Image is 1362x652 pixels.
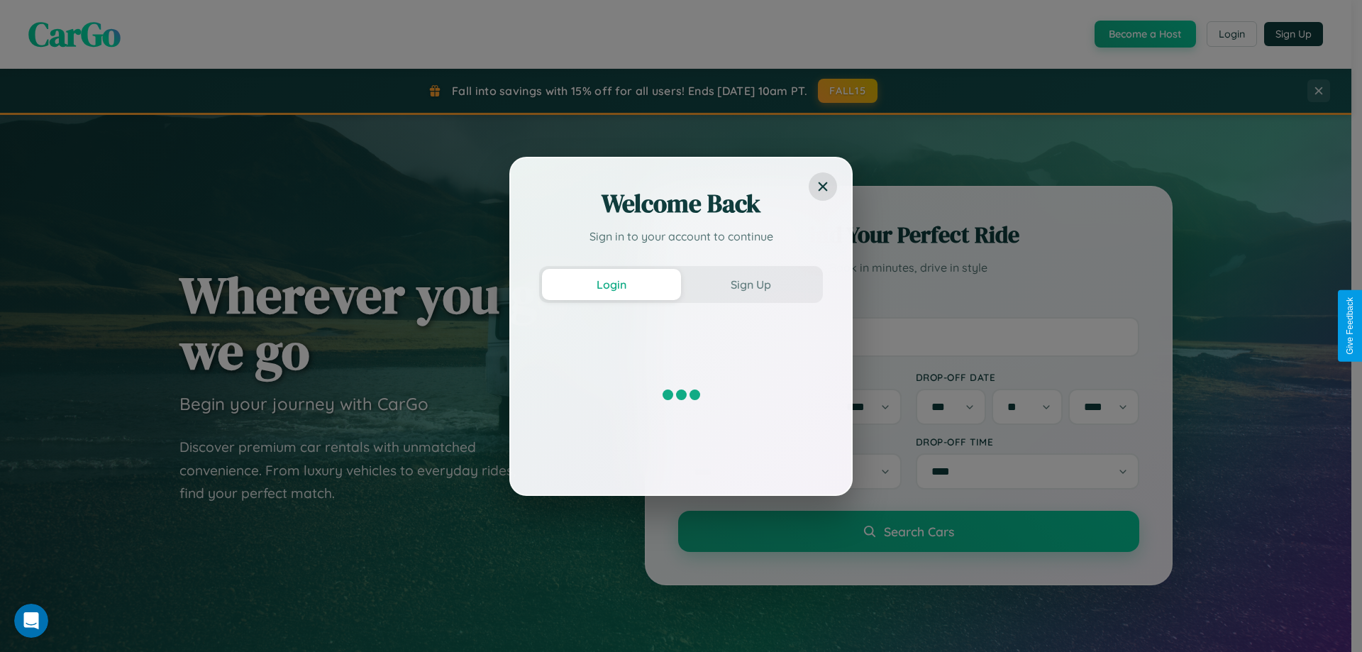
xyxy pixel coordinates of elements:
h2: Welcome Back [539,187,823,221]
button: Login [542,269,681,300]
div: Give Feedback [1345,297,1355,355]
iframe: Intercom live chat [14,604,48,638]
p: Sign in to your account to continue [539,228,823,245]
button: Sign Up [681,269,820,300]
